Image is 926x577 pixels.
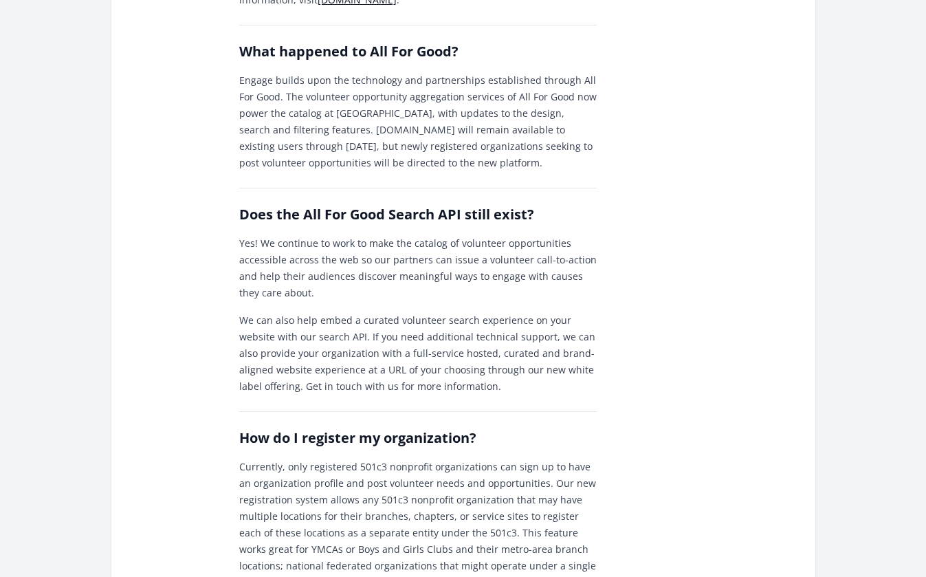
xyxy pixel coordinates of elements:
[239,42,597,61] h2: What happened to All For Good?
[239,428,597,448] h2: How do I register my organization?
[239,72,597,171] p: Engage builds upon the technology and partnerships established through All For Good. The voluntee...
[239,312,597,395] p: We can also help embed a curated volunteer search experience on your website with our search API....
[239,235,597,301] p: Yes! We continue to work to make the catalog of volunteer opportunities accessible across the web...
[239,205,597,224] h2: Does the All For Good Search API still exist?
